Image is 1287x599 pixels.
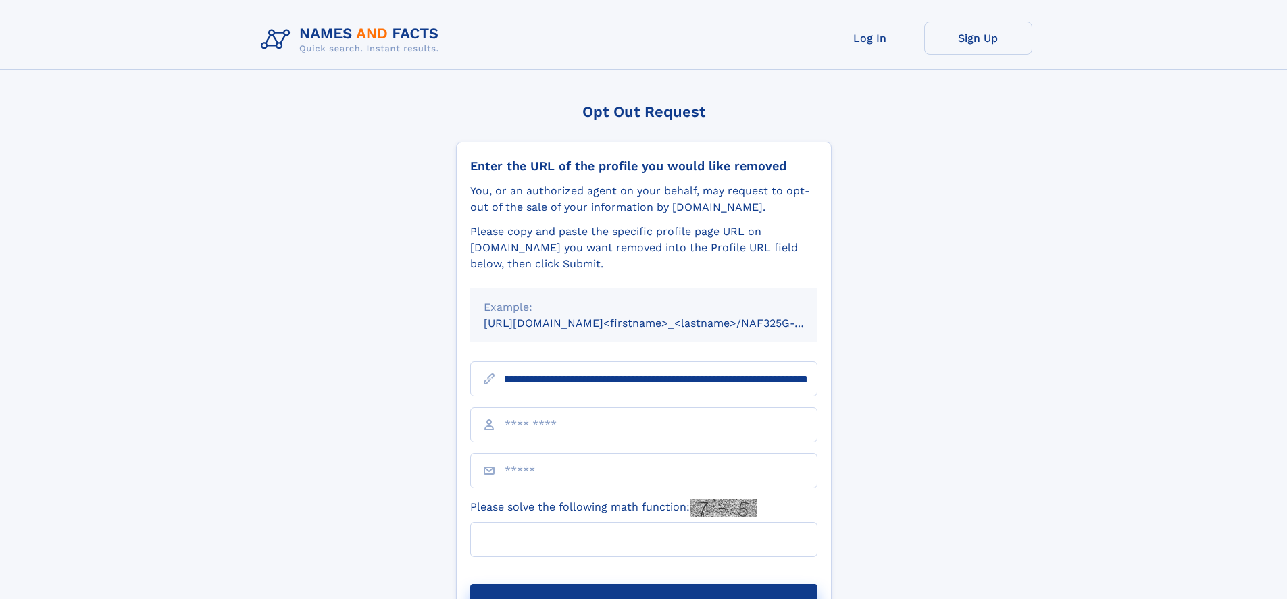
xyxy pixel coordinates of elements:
[470,183,817,215] div: You, or an authorized agent on your behalf, may request to opt-out of the sale of your informatio...
[470,159,817,174] div: Enter the URL of the profile you would like removed
[484,299,804,315] div: Example:
[924,22,1032,55] a: Sign Up
[255,22,450,58] img: Logo Names and Facts
[456,103,832,120] div: Opt Out Request
[470,224,817,272] div: Please copy and paste the specific profile page URL on [DOMAIN_NAME] you want removed into the Pr...
[484,317,843,330] small: [URL][DOMAIN_NAME]<firstname>_<lastname>/NAF325G-xxxxxxxx
[470,499,757,517] label: Please solve the following math function:
[816,22,924,55] a: Log In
